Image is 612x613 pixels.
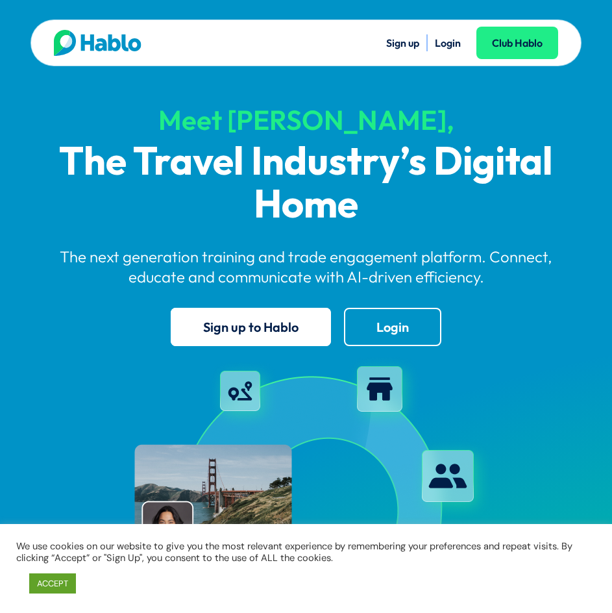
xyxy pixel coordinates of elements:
[386,36,419,49] a: Sign up
[16,540,596,564] div: We use cookies on our website to give you the most relevant experience by remembering your prefer...
[344,308,441,346] a: Login
[29,573,76,594] a: ACCEPT
[435,36,461,49] a: Login
[31,247,581,287] p: The next generation training and trade engagement platform. Connect, educate and communicate with...
[171,308,331,346] a: Sign up to Hablo
[31,105,581,135] div: Meet [PERSON_NAME],
[476,27,558,59] a: Club Hablo
[54,30,141,56] img: Hablo logo main 2
[31,142,581,227] p: The Travel Industry’s Digital Home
